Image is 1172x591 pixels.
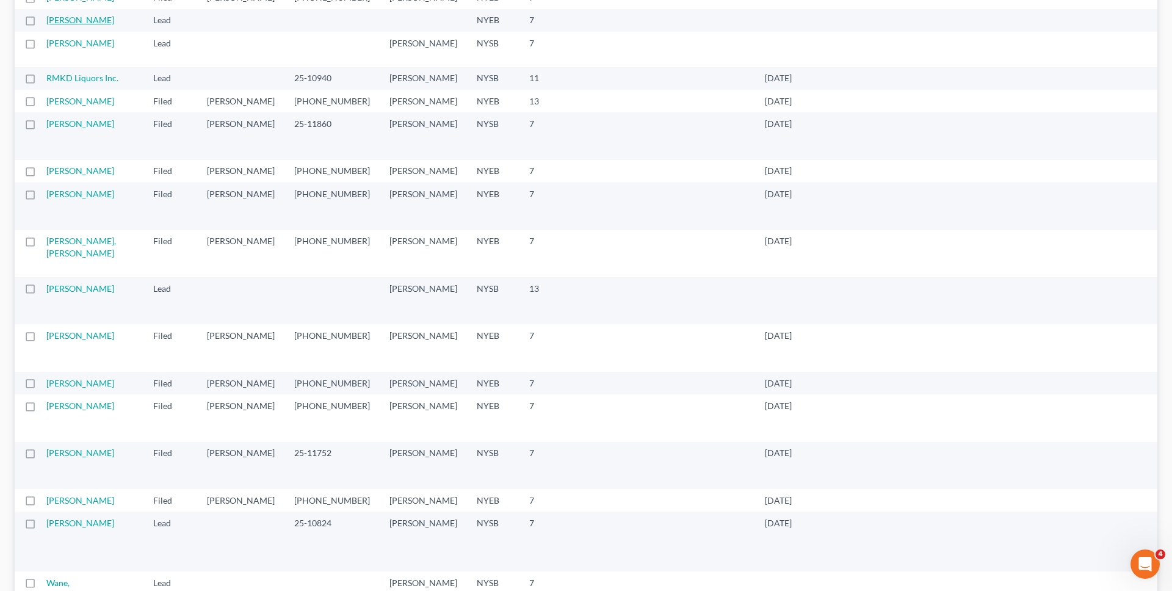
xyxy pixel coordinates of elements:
[519,32,581,67] td: 7
[197,90,284,112] td: [PERSON_NAME]
[519,324,581,371] td: 7
[519,442,581,489] td: 7
[380,183,467,230] td: [PERSON_NAME]
[755,230,826,277] td: [DATE]
[755,372,826,394] td: [DATE]
[380,442,467,489] td: [PERSON_NAME]
[380,67,467,90] td: [PERSON_NAME]
[380,277,467,324] td: [PERSON_NAME]
[467,442,519,489] td: NYSB
[519,160,581,183] td: 7
[755,442,826,489] td: [DATE]
[284,489,380,512] td: [PHONE_NUMBER]
[467,112,519,159] td: NYSB
[519,112,581,159] td: 7
[197,160,284,183] td: [PERSON_NAME]
[519,489,581,512] td: 7
[467,160,519,183] td: NYEB
[380,90,467,112] td: [PERSON_NAME]
[197,442,284,489] td: [PERSON_NAME]
[380,489,467,512] td: [PERSON_NAME]
[46,283,114,294] a: [PERSON_NAME]
[143,90,197,112] td: Filed
[380,230,467,277] td: [PERSON_NAME]
[755,489,826,512] td: [DATE]
[755,183,826,230] td: [DATE]
[467,230,519,277] td: NYEB
[755,512,826,571] td: [DATE]
[197,230,284,277] td: [PERSON_NAME]
[519,372,581,394] td: 7
[519,512,581,571] td: 7
[380,512,467,571] td: [PERSON_NAME]
[46,165,114,176] a: [PERSON_NAME]
[197,372,284,394] td: [PERSON_NAME]
[284,512,380,571] td: 25-10824
[284,183,380,230] td: [PHONE_NUMBER]
[380,394,467,441] td: [PERSON_NAME]
[46,330,114,341] a: [PERSON_NAME]
[755,160,826,183] td: [DATE]
[143,230,197,277] td: Filed
[755,67,826,90] td: [DATE]
[46,448,114,458] a: [PERSON_NAME]
[284,442,380,489] td: 25-11752
[467,512,519,571] td: NYSB
[143,112,197,159] td: Filed
[143,67,197,90] td: Lead
[197,112,284,159] td: [PERSON_NAME]
[143,9,197,32] td: Lead
[46,236,116,258] a: [PERSON_NAME], [PERSON_NAME]
[46,15,114,25] a: [PERSON_NAME]
[380,324,467,371] td: [PERSON_NAME]
[467,489,519,512] td: NYEB
[284,230,380,277] td: [PHONE_NUMBER]
[46,96,114,106] a: [PERSON_NAME]
[380,372,467,394] td: [PERSON_NAME]
[143,442,197,489] td: Filed
[46,38,114,48] a: [PERSON_NAME]
[755,394,826,441] td: [DATE]
[467,324,519,371] td: NYEB
[519,9,581,32] td: 7
[519,394,581,441] td: 7
[467,67,519,90] td: NYSB
[519,90,581,112] td: 13
[143,394,197,441] td: Filed
[519,230,581,277] td: 7
[46,518,114,528] a: [PERSON_NAME]
[284,372,380,394] td: [PHONE_NUMBER]
[467,183,519,230] td: NYEB
[197,183,284,230] td: [PERSON_NAME]
[284,90,380,112] td: [PHONE_NUMBER]
[467,277,519,324] td: NYSB
[143,277,197,324] td: Lead
[284,112,380,159] td: 25-11860
[284,67,380,90] td: 25-10940
[46,73,118,83] a: RMKD Liquors Inc.
[284,160,380,183] td: [PHONE_NUMBER]
[46,118,114,129] a: [PERSON_NAME]
[519,183,581,230] td: 7
[467,372,519,394] td: NYEB
[380,160,467,183] td: [PERSON_NAME]
[197,394,284,441] td: [PERSON_NAME]
[467,32,519,67] td: NYSB
[197,489,284,512] td: [PERSON_NAME]
[143,160,197,183] td: Filed
[46,495,114,506] a: [PERSON_NAME]
[380,112,467,159] td: [PERSON_NAME]
[1130,549,1160,579] iframe: Intercom live chat
[755,324,826,371] td: [DATE]
[467,394,519,441] td: NYEB
[519,67,581,90] td: 11
[143,324,197,371] td: Filed
[46,378,114,388] a: [PERSON_NAME]
[284,324,380,371] td: [PHONE_NUMBER]
[467,90,519,112] td: NYEB
[143,372,197,394] td: Filed
[755,90,826,112] td: [DATE]
[519,277,581,324] td: 13
[197,324,284,371] td: [PERSON_NAME]
[46,189,114,199] a: [PERSON_NAME]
